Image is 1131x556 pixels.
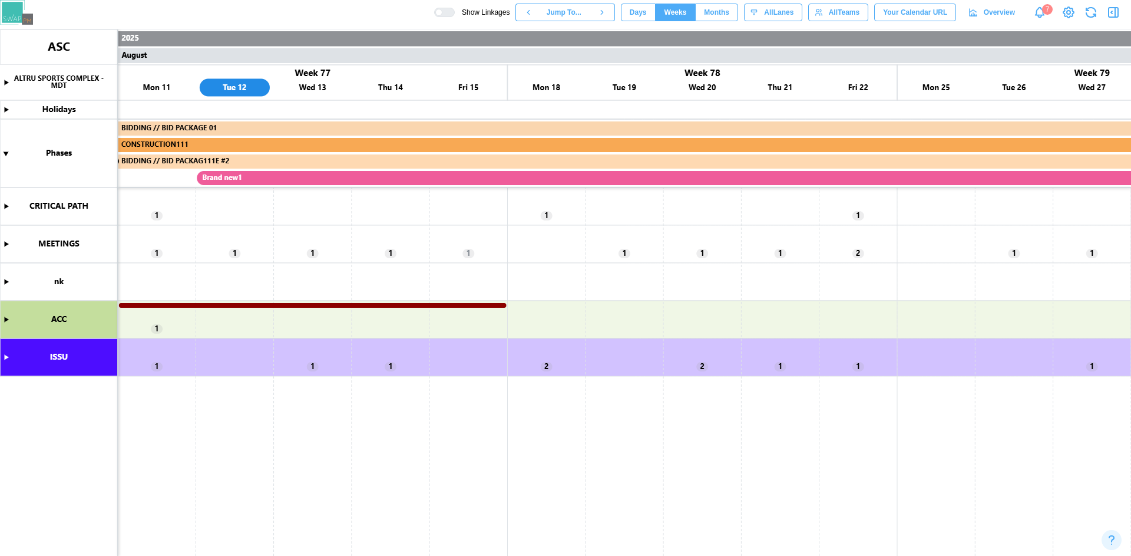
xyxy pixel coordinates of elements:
[744,4,802,21] button: AllLanes
[808,4,868,21] button: AllTeams
[829,4,859,21] span: All Teams
[621,4,656,21] button: Days
[962,4,1024,21] a: Overview
[656,4,696,21] button: Weeks
[630,4,647,21] span: Days
[455,8,510,17] span: Show Linkages
[984,4,1015,21] span: Overview
[704,4,729,21] span: Months
[541,4,589,21] button: Jump To...
[1105,4,1122,21] button: Open Drawer
[1042,4,1053,15] div: 7
[764,4,793,21] span: All Lanes
[547,4,581,21] span: Jump To...
[883,4,947,21] span: Your Calendar URL
[1030,2,1050,22] a: Notifications
[664,4,687,21] span: Weeks
[874,4,956,21] button: Your Calendar URL
[1083,4,1099,21] button: Refresh Grid
[1060,4,1077,21] a: View Project
[695,4,738,21] button: Months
